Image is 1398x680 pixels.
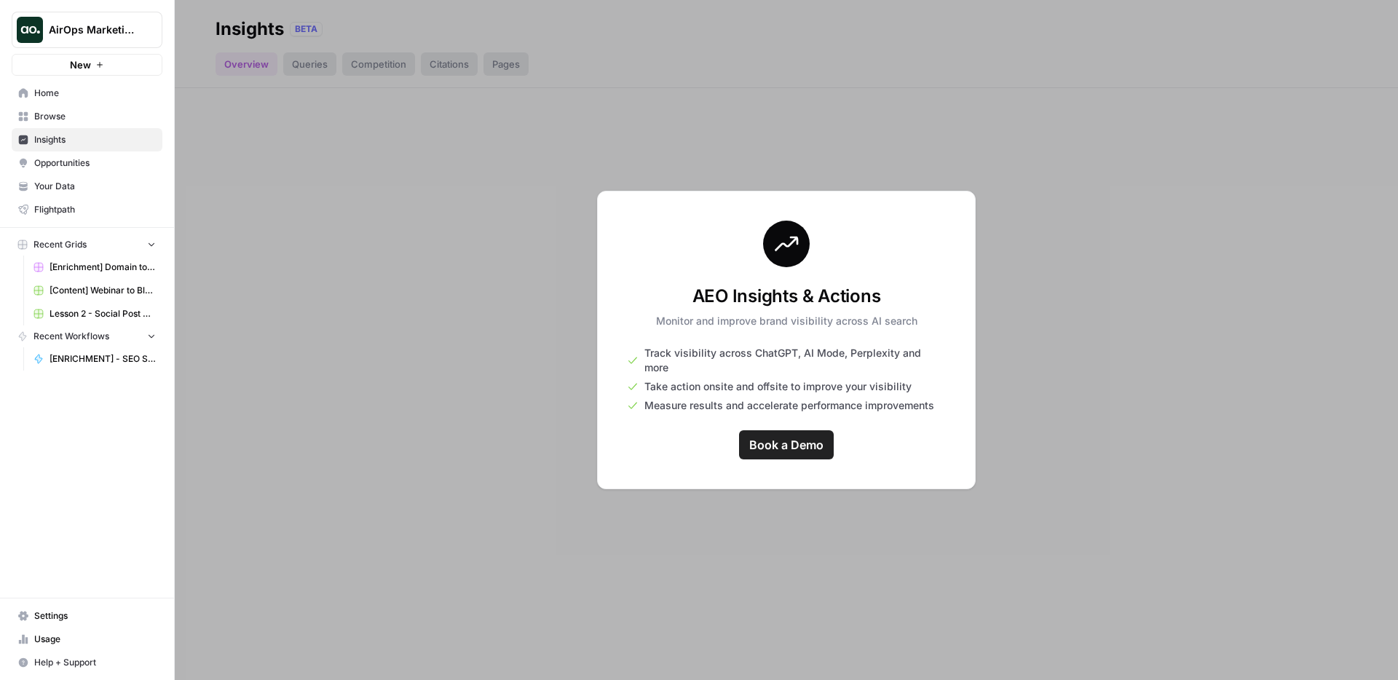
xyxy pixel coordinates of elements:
a: Usage [12,628,162,651]
span: Recent Workflows [33,330,109,343]
span: Opportunities [34,157,156,170]
a: Lesson 2 - Social Post Generator Grid [27,302,162,325]
h3: AEO Insights & Actions [656,285,917,308]
span: AirOps Marketing [49,23,137,37]
span: Usage [34,633,156,646]
a: Your Data [12,175,162,198]
span: Home [34,87,156,100]
span: Browse [34,110,156,123]
a: [Enrichment] Domain to SEO Stats [27,256,162,279]
a: Flightpath [12,198,162,221]
span: Help + Support [34,656,156,669]
span: Settings [34,609,156,622]
span: Book a Demo [749,436,824,454]
a: Book a Demo [739,430,834,459]
a: [ENRICHMENT] - SEO Stats for Domain [27,347,162,371]
span: Track visibility across ChatGPT, AI Mode, Perplexity and more [644,346,946,375]
a: Opportunities [12,151,162,175]
span: Your Data [34,180,156,193]
a: Browse [12,105,162,128]
button: Help + Support [12,651,162,674]
button: New [12,54,162,76]
button: Recent Grids [12,234,162,256]
button: Workspace: AirOps Marketing [12,12,162,48]
span: [Enrichment] Domain to SEO Stats [50,261,156,274]
a: Settings [12,604,162,628]
span: [ENRICHMENT] - SEO Stats for Domain [50,352,156,365]
span: Lesson 2 - Social Post Generator Grid [50,307,156,320]
a: Insights [12,128,162,151]
span: Recent Grids [33,238,87,251]
img: AirOps Marketing Logo [17,17,43,43]
span: [Content] Webinar to Blog Post Grid [50,284,156,297]
span: Take action onsite and offsite to improve your visibility [644,379,912,394]
p: Monitor and improve brand visibility across AI search [656,314,917,328]
span: New [70,58,91,72]
span: Flightpath [34,203,156,216]
a: Home [12,82,162,105]
a: [Content] Webinar to Blog Post Grid [27,279,162,302]
span: Insights [34,133,156,146]
span: Measure results and accelerate performance improvements [644,398,934,413]
button: Recent Workflows [12,325,162,347]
